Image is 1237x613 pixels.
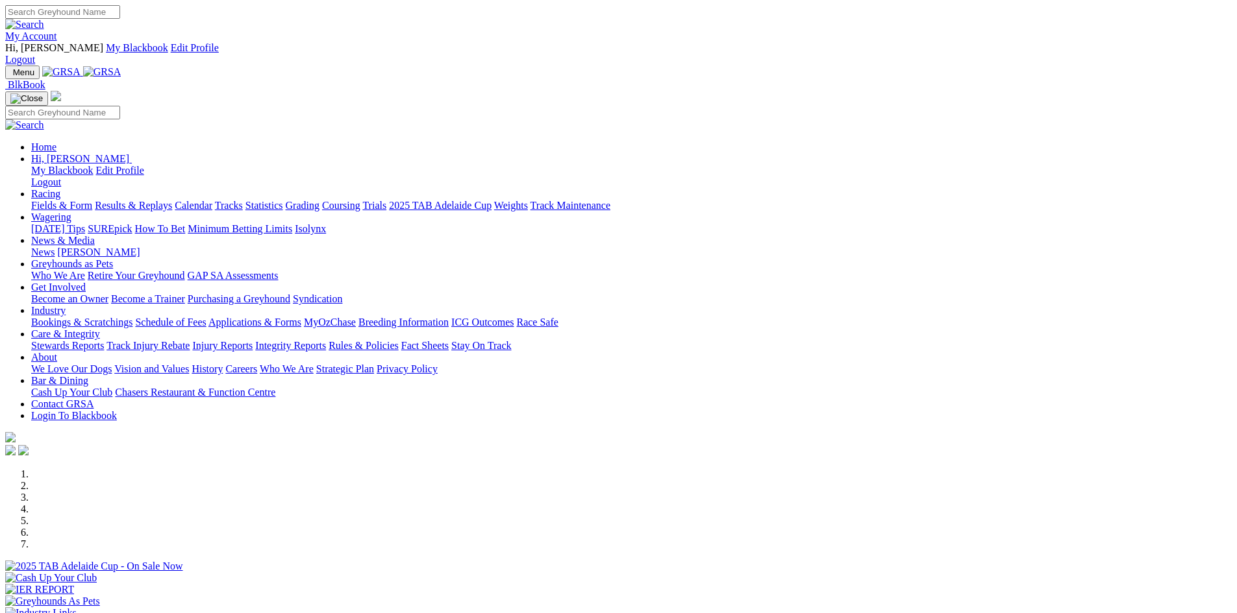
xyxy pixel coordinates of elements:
a: Statistics [245,200,283,211]
span: Hi, [PERSON_NAME] [31,153,129,164]
a: 2025 TAB Adelaide Cup [389,200,492,211]
div: Hi, [PERSON_NAME] [31,165,1232,188]
a: Stay On Track [451,340,511,351]
a: GAP SA Assessments [188,270,279,281]
a: SUREpick [88,223,132,234]
img: IER REPORT [5,584,74,595]
button: Toggle navigation [5,91,48,106]
a: Careers [225,363,257,374]
span: BlkBook [8,79,45,90]
img: GRSA [42,66,81,78]
a: Retire Your Greyhound [88,270,185,281]
a: Edit Profile [96,165,144,176]
a: Home [31,141,56,152]
a: Edit Profile [171,42,219,53]
a: BlkBook [5,79,45,90]
a: Who We Are [31,270,85,281]
a: Care & Integrity [31,328,100,339]
a: Bar & Dining [31,375,88,386]
a: News & Media [31,235,95,246]
a: Injury Reports [192,340,253,351]
a: Track Injury Rebate [106,340,190,351]
div: Racing [31,200,1232,211]
div: Greyhounds as Pets [31,270,1232,282]
div: Care & Integrity [31,340,1232,352]
div: About [31,363,1232,375]
input: Search [5,106,120,119]
a: Results & Replays [95,200,172,211]
a: Rules & Policies [329,340,399,351]
a: Syndication [293,293,342,304]
div: My Account [5,42,1232,66]
button: Toggle navigation [5,66,40,79]
a: Cash Up Your Club [31,387,112,398]
a: Strategic Plan [316,363,374,374]
a: Fields & Form [31,200,92,211]
a: Racing [31,188,60,199]
a: Logout [5,54,35,65]
a: Who We Are [260,363,314,374]
span: Hi, [PERSON_NAME] [5,42,103,53]
a: Become a Trainer [111,293,185,304]
a: MyOzChase [304,317,356,328]
a: Chasers Restaurant & Function Centre [115,387,275,398]
span: Menu [13,67,34,77]
img: Search [5,19,44,30]
img: logo-grsa-white.png [5,432,16,442]
a: Weights [494,200,528,211]
a: [DATE] Tips [31,223,85,234]
a: Wagering [31,211,71,222]
div: Bar & Dining [31,387,1232,398]
a: About [31,352,57,363]
a: Get Involved [31,282,86,293]
a: Minimum Betting Limits [188,223,292,234]
a: Greyhounds as Pets [31,258,113,269]
a: Vision and Values [114,363,189,374]
img: Search [5,119,44,131]
a: Become an Owner [31,293,108,304]
img: Cash Up Your Club [5,572,97,584]
a: Integrity Reports [255,340,326,351]
a: ICG Outcomes [451,317,514,328]
a: Race Safe [516,317,558,328]
a: How To Bet [135,223,186,234]
div: Get Involved [31,293,1232,305]
div: Industry [31,317,1232,328]
a: Grading [286,200,319,211]
div: News & Media [31,246,1232,258]
img: Close [10,93,43,104]
img: logo-grsa-white.png [51,91,61,101]
img: 2025 TAB Adelaide Cup - On Sale Now [5,560,183,572]
a: Isolynx [295,223,326,234]
a: Coursing [322,200,360,211]
a: Tracks [215,200,243,211]
a: Logout [31,176,61,187]
a: Calendar [175,200,212,211]
a: [PERSON_NAME] [57,246,140,258]
div: Wagering [31,223,1232,235]
a: Trials [362,200,386,211]
a: Bookings & Scratchings [31,317,132,328]
a: Schedule of Fees [135,317,206,328]
a: My Blackbook [106,42,168,53]
input: Search [5,5,120,19]
img: twitter.svg [18,445,29,455]
a: Fact Sheets [401,340,449,351]
a: Industry [31,305,66,316]
a: Contact GRSA [31,398,94,409]
a: Applications & Forms [208,317,301,328]
a: Privacy Policy [377,363,438,374]
img: Greyhounds As Pets [5,595,100,607]
a: My Blackbook [31,165,94,176]
a: Hi, [PERSON_NAME] [31,153,132,164]
a: Track Maintenance [531,200,610,211]
a: Purchasing a Greyhound [188,293,290,304]
img: facebook.svg [5,445,16,455]
a: News [31,246,55,258]
a: We Love Our Dogs [31,363,112,374]
a: History [192,363,223,374]
a: Login To Blackbook [31,410,117,421]
img: GRSA [83,66,121,78]
a: Breeding Information [358,317,449,328]
a: Stewards Reports [31,340,104,351]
